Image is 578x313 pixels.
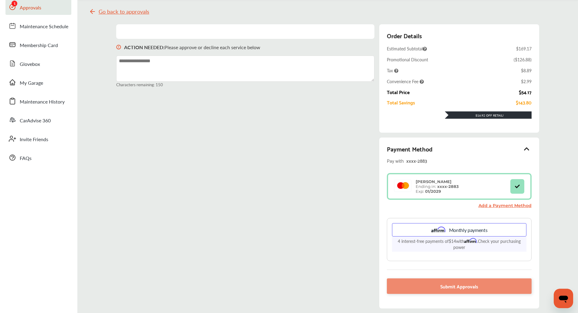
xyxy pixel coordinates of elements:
[20,98,65,106] span: Maintenance History
[387,46,427,52] span: Estimated Subtotal
[516,46,532,52] div: $169.17
[416,179,451,184] strong: [PERSON_NAME]
[521,67,532,73] div: $8.89
[116,39,121,56] img: svg+xml;base64,PHN2ZyB3aWR0aD0iMTYiIGhlaWdodD0iMTciIHZpZXdCb3g9IjAgMCAxNiAxNyIgZmlsbD0ibm9uZSIgeG...
[387,278,531,294] a: Submit Approvals
[478,203,532,208] a: Add a Payment Method
[464,238,477,243] span: Affirm
[20,23,68,31] span: Maintenance Schedule
[5,37,71,53] a: Membership Card
[387,100,415,105] div: Total Savings
[5,131,71,147] a: Invite Friends
[387,78,424,84] span: Convenience Fee
[425,189,441,194] strong: 01/2029
[20,42,58,49] span: Membership Card
[516,100,532,105] div: $143.80
[519,89,532,95] div: $54.17
[124,44,164,51] b: ACTION NEEDED :
[20,4,41,12] span: Approvals
[89,8,96,15] img: svg+xml;base64,PHN2ZyB4bWxucz0iaHR0cDovL3d3dy53My5vcmcvMjAwMC9zdmciIHdpZHRoPSIyNCIgaGVpZ2h0PSIyNC...
[20,79,43,87] span: My Garage
[387,30,422,41] div: Order Details
[554,289,573,308] iframe: Button to launch messaging window
[5,150,71,165] a: FAQs
[413,179,462,194] div: Ending in: Exp:
[437,184,459,189] strong: xxxx- 2883
[20,117,51,125] span: CarAdvise 360
[5,18,71,34] a: Maintenance Schedule
[116,82,374,87] small: Characters remaining: 150
[445,113,532,117] div: $16.92 Off Retail!
[5,56,71,71] a: Glovebox
[453,238,521,250] a: Check your purchasing power - Learn more about Affirm Financing (opens in modal)
[20,136,48,144] span: Invite Friends
[20,155,32,162] span: FAQs
[387,89,410,95] div: Total Price
[5,93,71,109] a: Maintenance History
[440,282,478,290] span: Submit Approvals
[514,56,532,63] div: ( $126.88 )
[521,78,532,84] div: $2.99
[5,112,71,128] a: CarAdvise 360
[387,156,404,165] span: Pay with
[387,144,531,154] div: Payment Method
[449,238,456,244] span: $14
[387,67,398,73] span: Tax
[392,223,526,236] div: Monthly payments
[406,156,482,165] div: xxxx- 2883
[392,236,526,252] p: 4 interest-free payments of with .
[99,9,149,15] span: Go back to approvals
[124,44,260,51] p: Please approve or decline each service below
[431,226,445,233] img: affirm.ee73cc9f.svg
[387,56,428,63] div: Promotional Discount
[5,74,71,90] a: My Garage
[20,60,40,68] span: Glovebox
